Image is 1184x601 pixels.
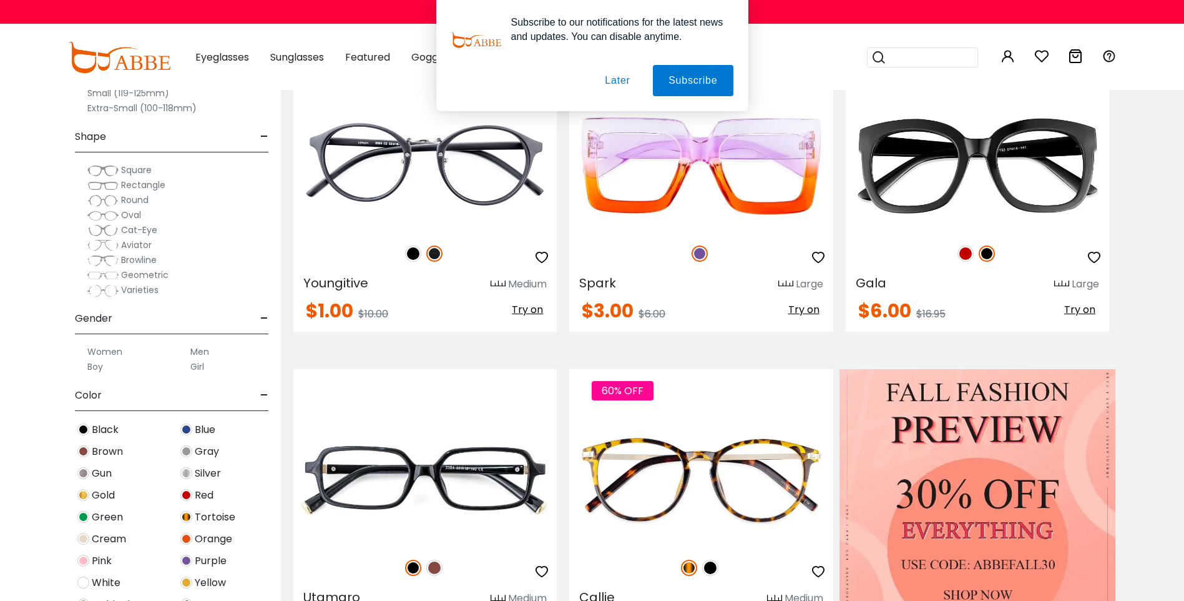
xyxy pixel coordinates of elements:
span: Aviator [121,239,152,251]
label: Boy [87,359,103,374]
span: Browline [121,254,157,266]
img: Black [702,560,718,576]
img: Tortoise [681,560,697,576]
img: Orange [180,533,192,545]
span: Pink [92,554,112,569]
img: Black Utamaro - TR ,Universal Bridge Fit [293,414,557,546]
button: Try on [508,302,547,318]
img: size ruler [1054,280,1069,289]
a: Purple Spark - Plastic ,Universal Bridge Fit [569,100,833,232]
img: Black [405,560,421,576]
img: Aviator.png [87,239,119,252]
img: Square.png [87,164,119,177]
span: Gold [92,488,115,503]
span: 60% OFF [592,381,653,400]
img: size ruler [491,280,506,289]
img: Red [957,246,974,262]
img: Yellow [180,577,192,589]
span: Tortoise [195,510,235,525]
span: Silver [195,466,221,481]
span: $1.00 [306,297,353,324]
span: $6.00 [858,297,911,324]
img: Black [405,246,421,262]
span: - [260,304,268,334]
span: Try on [1064,302,1095,317]
img: Matte-black Youngitive - Plastic ,Adjust Nose Pads [293,100,557,232]
span: $6.00 [638,307,665,321]
div: Medium [508,277,547,292]
span: White [92,575,120,590]
span: Cream [92,532,126,547]
span: Try on [788,302,820,317]
img: Blue [180,424,192,435]
img: Browline.png [87,254,119,267]
span: Oval [121,209,141,221]
img: size ruler [778,280,793,289]
span: Square [121,164,152,176]
span: $3.00 [582,297,634,324]
span: Cat-Eye [121,224,157,236]
img: Green [77,511,89,523]
img: Gold [77,489,89,501]
img: Black Gala - Plastic ,Universal Bridge Fit [846,100,1109,232]
button: Subscribe [653,65,733,96]
label: Girl [190,359,204,374]
span: Try on [512,302,543,317]
span: Youngitive [303,274,368,292]
div: Subscribe to our notifications for the latest news and updates. You can disable anytime. [501,15,733,44]
span: Blue [195,422,215,437]
span: Rectangle [121,179,165,191]
img: Tortoise [180,511,192,523]
img: Black [979,246,995,262]
img: Brown [77,445,89,457]
span: Shape [75,122,106,152]
img: Tortoise Callie - Combination ,Universal Bridge Fit [569,414,833,546]
img: Black [77,424,89,435]
img: Brown [426,560,443,576]
img: Gun [77,467,89,479]
span: $10.00 [358,307,388,321]
span: Orange [195,532,232,547]
img: Silver [180,467,192,479]
span: Gender [75,304,112,334]
span: Brown [92,444,123,459]
span: Red [195,488,213,503]
img: Round.png [87,194,119,207]
img: Geometric.png [87,269,119,282]
img: Gray [180,445,192,457]
img: Matte Black [426,246,443,262]
span: Yellow [195,575,226,590]
img: White [77,577,89,589]
span: $16.95 [916,307,946,321]
img: Red [180,489,192,501]
img: Rectangle.png [87,179,119,192]
img: Purple [180,555,192,567]
div: Large [796,277,823,292]
span: Gala [856,274,886,292]
span: Purple [195,554,227,569]
span: - [260,122,268,152]
img: notification icon [451,15,501,65]
button: Try on [1060,302,1099,318]
div: Large [1072,277,1099,292]
label: Women [87,344,122,359]
img: Oval.png [87,209,119,222]
img: Cat-Eye.png [87,224,119,237]
span: Spark [579,274,616,292]
span: Geometric [121,269,169,281]
label: Men [190,344,209,359]
img: Purple [692,246,708,262]
span: Color [75,380,102,410]
span: Green [92,510,123,525]
img: Cream [77,533,89,545]
span: Round [121,194,149,206]
span: Gun [92,466,112,481]
span: Gray [195,444,219,459]
img: Pink [77,555,89,567]
button: Try on [785,302,823,318]
span: Varieties [121,284,159,296]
